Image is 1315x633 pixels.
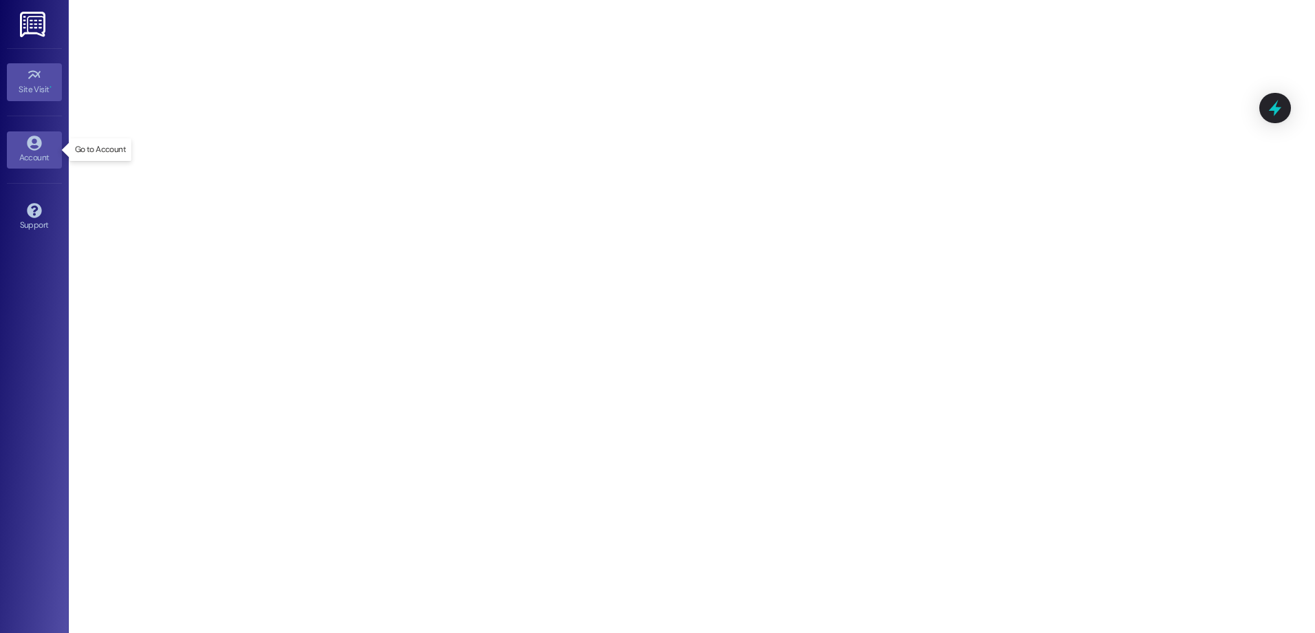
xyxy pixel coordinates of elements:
a: Account [7,131,62,169]
span: • [50,83,52,92]
p: Go to Account [75,144,126,155]
a: Support [7,199,62,236]
a: Site Visit • [7,63,62,100]
img: ResiDesk Logo [20,12,48,37]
